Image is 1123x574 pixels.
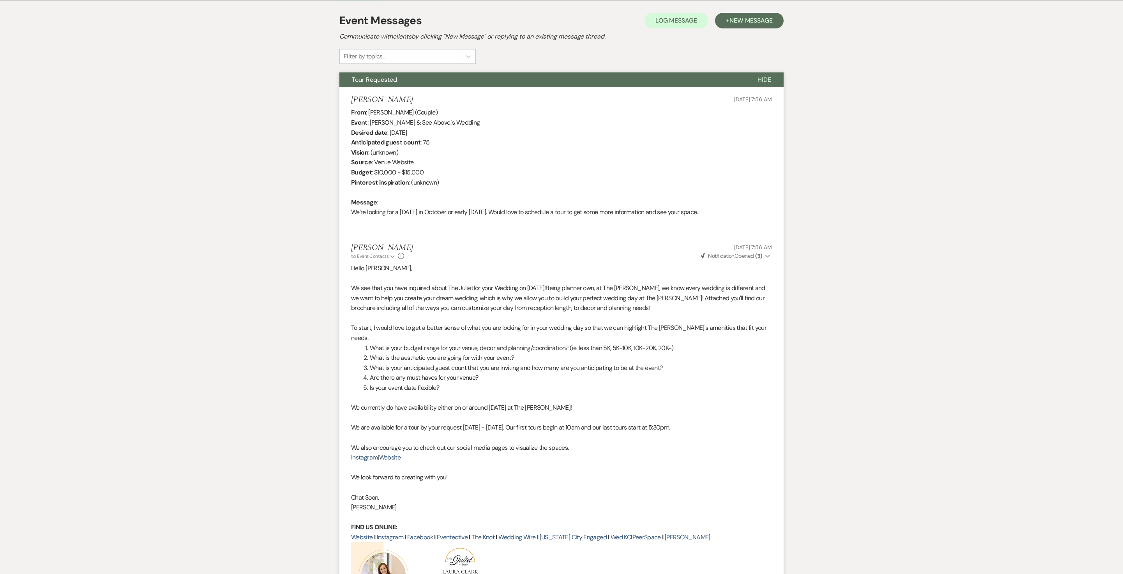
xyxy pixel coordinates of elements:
span: Opened [701,252,762,259]
strong: I [662,533,663,541]
button: Log Message [644,13,708,28]
p: Chat Soon, [351,493,772,503]
span: New Message [729,16,773,25]
span: To start, I would love to get a better sense of what you are looking for in your wedding day so t... [351,324,766,342]
strong: I [434,533,435,541]
span: We also encourage you to check out our social media pages to visualize the spaces. [351,444,569,452]
a: Website [351,533,373,541]
span: [DATE] 7:56 AM [734,96,772,103]
p: [PERSON_NAME] [351,502,772,512]
button: NotificationOpened (3) [700,252,772,260]
a: Website [379,453,401,461]
a: Instagram [377,533,403,541]
strong: I [608,533,609,541]
span: to: Event Contacts [351,253,388,259]
span: What is your anticipated guest count that you are inviting and how many are you anticipating to b... [370,364,662,372]
a: Wedding Wire [498,533,535,541]
a: Wed KC [611,533,631,541]
a: PeerSpace [632,533,661,541]
strong: I [404,533,406,541]
a: Instagram [351,453,378,461]
b: Pinterest inspiration [351,178,409,187]
button: Tour Requested [339,72,745,87]
span: Log Message [655,16,697,25]
strong: FIND US ONLINE: [351,523,397,531]
h2: Communicate with clients by clicking "New Message" or replying to an existing message thread. [339,32,784,41]
span: Hide [757,76,771,84]
span: What is your budget range for your venue, decor and planning/coordination? (ie. less than 5K, 5K-... [370,344,674,352]
div: Filter by topics... [344,52,385,61]
span: Hello [PERSON_NAME], [351,264,412,272]
a: Facebook [407,533,433,541]
span: We look forward to creating with you! [351,473,447,481]
b: Source [351,158,372,166]
strong: I [496,533,497,541]
h5: [PERSON_NAME] [351,95,413,105]
strong: I [537,533,538,541]
span: Being planner own, at The [PERSON_NAME], we know every wedding is different and we want to help y... [351,284,765,312]
span: | [378,453,379,461]
p: I [351,532,772,542]
span: Is your event date flexible? [370,384,439,392]
span: [DATE] 7:56 AM [734,244,772,251]
div: : [PERSON_NAME] (Couple) : [PERSON_NAME] & See Above.'s Wedding : [DATE] : 75 : (unknown) : Venue... [351,107,772,227]
b: Budget [351,168,372,176]
h1: Event Messages [339,12,422,29]
span: Are there any must haves for your venue? [370,373,478,382]
button: to: Event Contacts [351,253,396,260]
b: Event [351,118,367,127]
strong: I [374,533,375,541]
b: Anticipated guest count [351,138,420,146]
a: Eventective [437,533,468,541]
a: The Knot [471,533,494,541]
h5: [PERSON_NAME] [351,243,413,253]
strong: I [469,533,470,541]
button: +New Message [715,13,784,28]
span: We are available for a tour by your request [DATE] - [DATE]. Our first tours begin at 10am and ou... [351,423,670,431]
b: Vision [351,148,368,157]
span: Notification [708,252,734,259]
b: Message [351,198,377,206]
b: From [351,108,366,116]
a: [PERSON_NAME] [665,533,710,541]
span: We see that you have inquired about The Juliet [351,284,473,292]
strong: ( 3 ) [755,252,762,259]
b: Desired date [351,129,387,137]
span: We currently do have availability either on or around [DATE] at The [PERSON_NAME]! [351,403,572,412]
a: [US_STATE] City Engaged [540,533,607,541]
button: Hide [745,72,784,87]
span: Tour Requested [352,76,397,84]
span: for your Wedding on [DATE]! [473,284,546,292]
span: What is the aesthetic you are going for with your event? [370,354,514,362]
